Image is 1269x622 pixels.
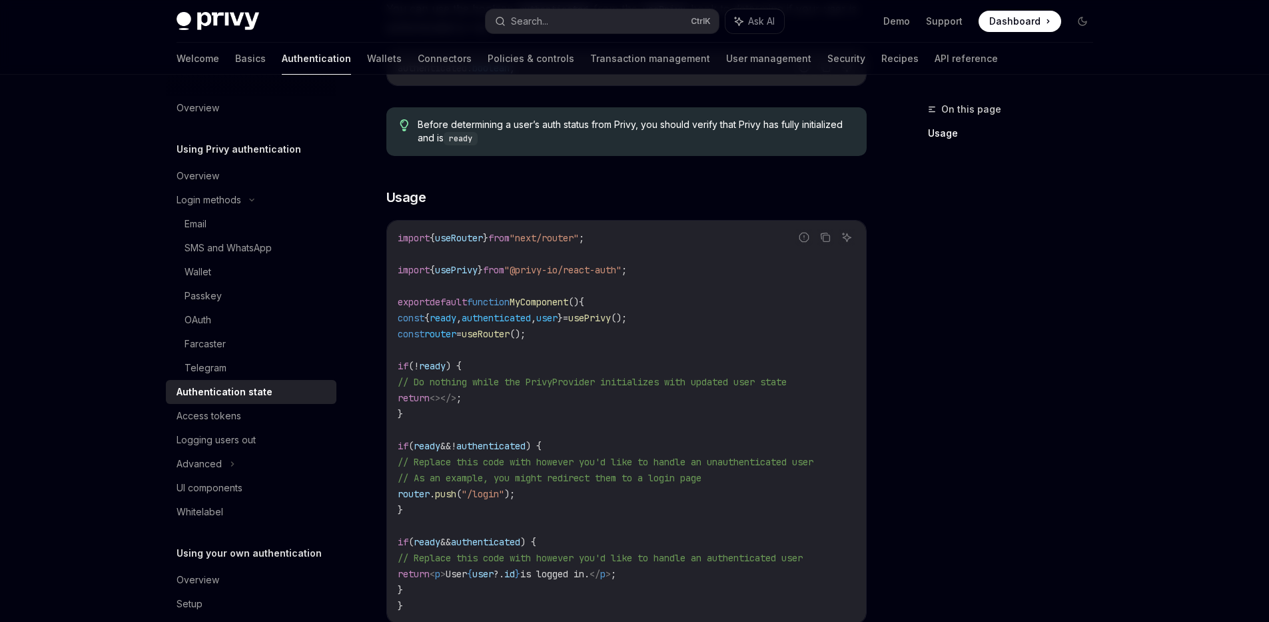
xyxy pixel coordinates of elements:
[419,360,446,372] span: ready
[979,11,1061,32] a: Dashboard
[185,240,272,256] div: SMS and WhatsApp
[928,123,1104,144] a: Usage
[440,440,451,452] span: &&
[398,392,430,404] span: return
[398,600,403,612] span: }
[430,264,435,276] span: {
[177,192,241,208] div: Login methods
[558,312,563,324] span: }
[177,545,322,561] h5: Using your own authentication
[430,312,456,324] span: ready
[456,328,462,340] span: =
[166,404,336,428] a: Access tokens
[563,312,568,324] span: =
[235,43,266,75] a: Basics
[367,43,402,75] a: Wallets
[424,328,456,340] span: router
[462,328,510,340] span: useRouter
[611,568,616,580] span: ;
[282,43,351,75] a: Authentication
[430,232,435,244] span: {
[166,332,336,356] a: Farcaster
[166,380,336,404] a: Authentication state
[166,476,336,500] a: UI components
[177,480,242,496] div: UI components
[579,232,584,244] span: ;
[817,229,834,246] button: Copy the contents from the code block
[430,488,435,500] span: .
[185,288,222,304] div: Passkey
[504,488,515,500] span: );
[414,440,440,452] span: ready
[435,232,483,244] span: useRouter
[166,308,336,332] a: OAuth
[398,232,430,244] span: import
[185,216,207,232] div: Email
[590,43,710,75] a: Transaction management
[398,296,430,308] span: export
[408,536,414,548] span: (
[456,392,462,404] span: ;
[398,584,403,596] span: }
[166,260,336,284] a: Wallet
[989,15,1041,28] span: Dashboard
[435,568,440,580] span: p
[398,440,408,452] span: if
[398,408,403,420] span: }
[185,336,226,352] div: Farcaster
[472,568,494,580] span: user
[446,568,467,580] span: User
[177,100,219,116] div: Overview
[456,488,462,500] span: (
[606,568,611,580] span: >
[568,312,611,324] span: usePrivy
[511,13,548,29] div: Search...
[488,43,574,75] a: Policies & controls
[398,456,813,468] span: // Replace this code with however you'd like to handle an unauthenticated user
[935,43,998,75] a: API reference
[177,572,219,588] div: Overview
[177,408,241,424] div: Access tokens
[418,43,472,75] a: Connectors
[166,568,336,592] a: Overview
[166,212,336,236] a: Email
[510,328,526,340] span: ();
[611,312,627,324] span: ();
[510,296,568,308] span: MyComponent
[398,552,803,564] span: // Replace this code with however you'd like to handle an authenticated user
[883,15,910,28] a: Demo
[926,15,963,28] a: Support
[520,568,590,580] span: is logged in.
[398,376,787,388] span: // Do nothing while the PrivyProvider initializes with updated user state
[451,536,520,548] span: authenticated
[748,15,775,28] span: Ask AI
[440,568,446,580] span: >
[430,296,467,308] span: default
[451,440,456,452] span: !
[440,536,451,548] span: &&
[430,392,456,404] span: <></>
[424,312,430,324] span: {
[435,488,456,500] span: push
[166,500,336,524] a: Whitelabel
[177,596,203,612] div: Setup
[166,592,336,616] a: Setup
[827,43,865,75] a: Security
[725,9,784,33] button: Ask AI
[177,456,222,472] div: Advanced
[398,328,424,340] span: const
[398,264,430,276] span: import
[622,264,627,276] span: ;
[568,296,579,308] span: ()
[486,9,719,33] button: Search...CtrlK
[691,16,711,27] span: Ctrl K
[600,568,606,580] span: p
[177,141,301,157] h5: Using Privy authentication
[510,232,579,244] span: "next/router"
[414,360,419,372] span: !
[494,568,504,580] span: ?.
[408,440,414,452] span: (
[483,232,488,244] span: }
[726,43,811,75] a: User management
[398,360,408,372] span: if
